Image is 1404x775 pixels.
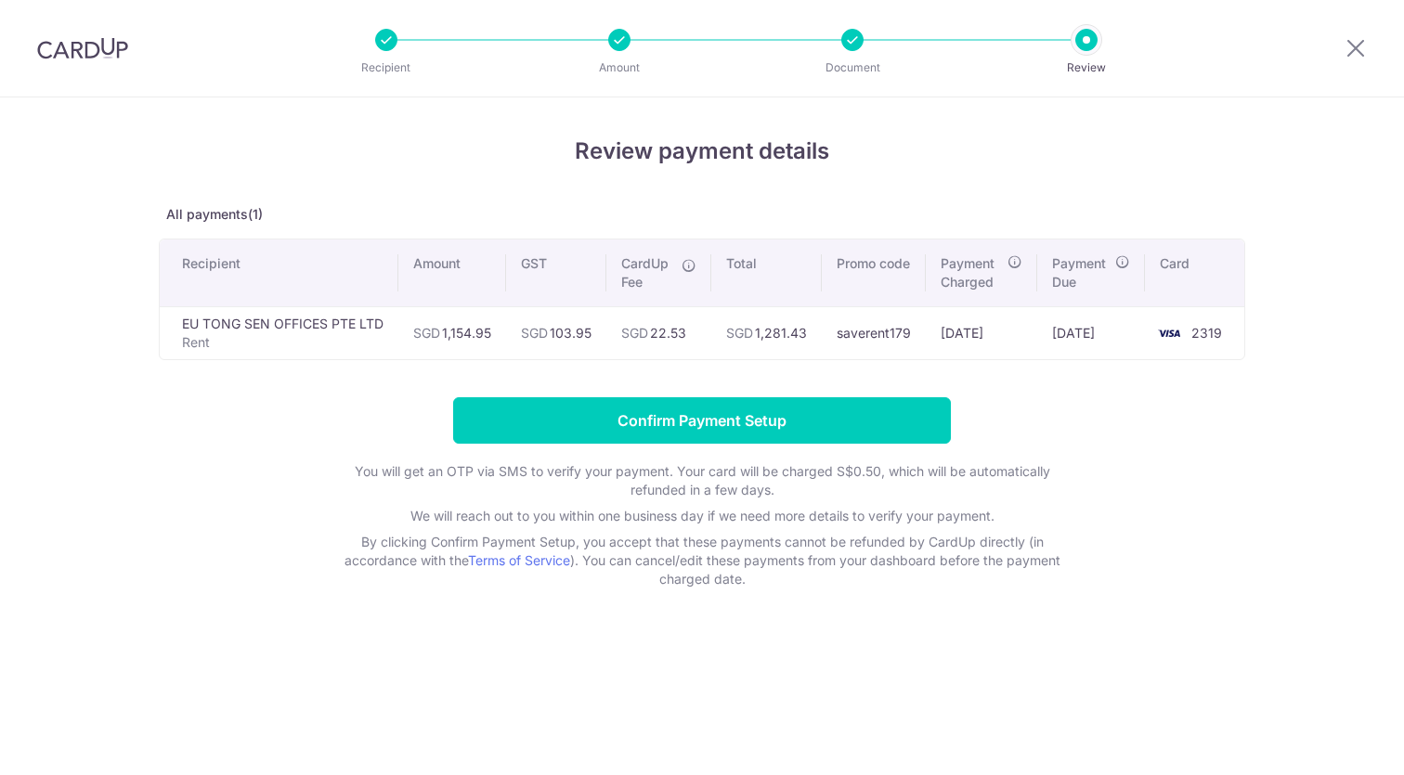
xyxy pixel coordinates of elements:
[1191,325,1222,341] span: 2319
[726,325,753,341] span: SGD
[711,306,822,359] td: 1,281.43
[453,397,951,444] input: Confirm Payment Setup
[159,205,1245,224] p: All payments(1)
[621,325,648,341] span: SGD
[160,239,398,306] th: Recipient
[621,254,672,291] span: CardUp Fee
[822,239,926,306] th: Promo code
[1145,239,1244,306] th: Card
[1018,58,1155,77] p: Review
[784,58,921,77] p: Document
[182,333,383,352] p: Rent
[711,239,822,306] th: Total
[1037,306,1145,359] td: [DATE]
[159,135,1245,168] h4: Review payment details
[941,254,1002,291] span: Payment Charged
[398,306,506,359] td: 1,154.95
[926,306,1037,359] td: [DATE]
[521,325,548,341] span: SGD
[606,306,711,359] td: 22.53
[37,37,128,59] img: CardUp
[551,58,688,77] p: Amount
[822,306,926,359] td: saverent179
[1052,254,1110,291] span: Payment Due
[468,552,570,568] a: Terms of Service
[160,306,398,359] td: EU TONG SEN OFFICES PTE LTD
[1150,322,1188,344] img: <span class="translation_missing" title="translation missing: en.account_steps.new_confirm_form.b...
[506,306,606,359] td: 103.95
[331,462,1073,499] p: You will get an OTP via SMS to verify your payment. Your card will be charged S$0.50, which will ...
[398,239,506,306] th: Amount
[331,507,1073,525] p: We will reach out to you within one business day if we need more details to verify your payment.
[506,239,606,306] th: GST
[413,325,440,341] span: SGD
[331,533,1073,588] p: By clicking Confirm Payment Setup, you accept that these payments cannot be refunded by CardUp di...
[318,58,455,77] p: Recipient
